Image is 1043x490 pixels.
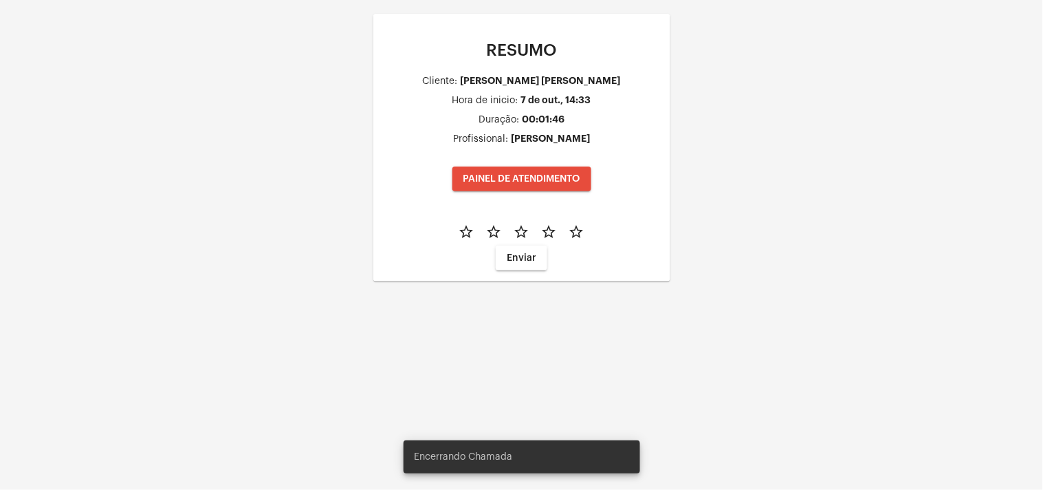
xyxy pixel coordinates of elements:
[463,174,580,184] span: PAINEL DE ATENDIMENTO
[461,76,621,86] div: [PERSON_NAME] [PERSON_NAME]
[384,41,659,59] p: RESUMO
[514,224,530,240] mat-icon: star_border
[522,114,564,125] div: 00:01:46
[507,253,536,263] span: Enviar
[496,246,547,270] button: Enviar
[569,224,585,240] mat-icon: star_border
[452,167,591,191] button: PAINEL DE ATENDIMENTO
[423,76,458,87] div: Cliente:
[415,450,513,464] span: Encerrando Chamada
[459,224,475,240] mat-icon: star_border
[453,134,508,145] div: Profissional:
[486,224,503,240] mat-icon: star_border
[541,224,558,240] mat-icon: star_border
[521,95,591,105] div: 7 de out., 14:33
[452,96,518,106] div: Hora de inicio:
[511,134,590,144] div: [PERSON_NAME]
[479,115,519,125] div: Duração:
